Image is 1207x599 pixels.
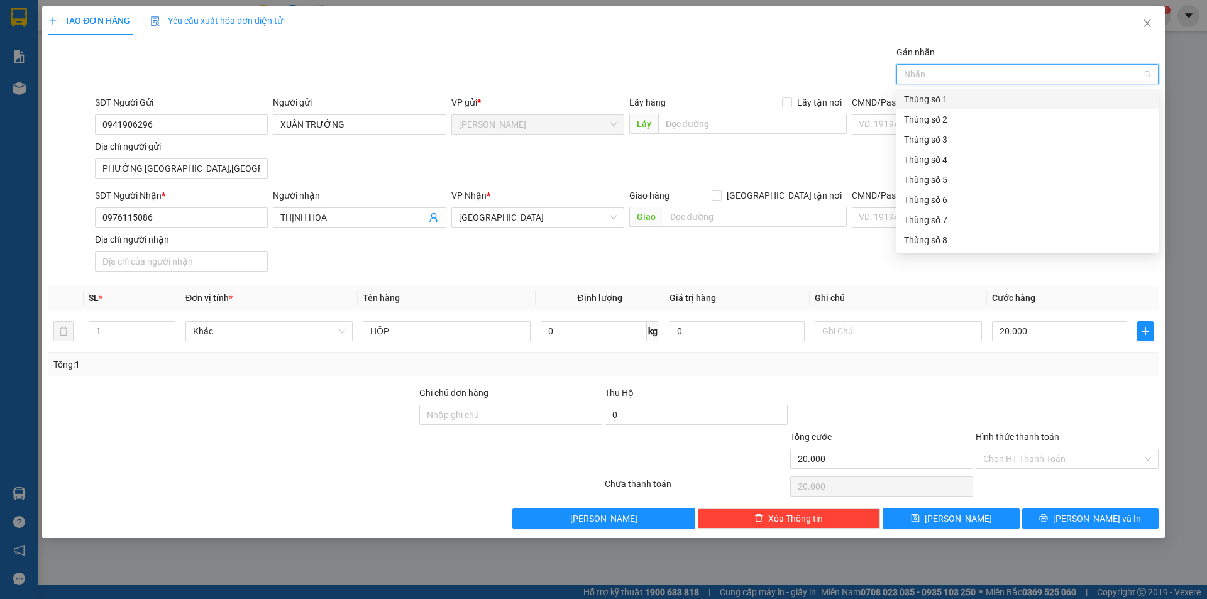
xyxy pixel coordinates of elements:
[629,207,663,227] span: Giao
[904,173,1151,187] div: Thùng số 5
[150,16,160,26] img: icon
[459,115,617,134] span: Cao Lãnh
[193,322,345,341] span: Khác
[48,16,57,25] span: plus
[904,193,1151,207] div: Thùng số 6
[792,96,847,109] span: Lấy tận nơi
[570,512,637,525] span: [PERSON_NAME]
[647,321,659,341] span: kg
[1137,321,1154,341] button: plus
[670,293,716,303] span: Giá trị hàng
[95,251,268,272] input: Địa chỉ của người nhận
[429,212,439,223] span: user-add
[11,12,30,25] span: Gửi:
[896,210,1159,230] div: Thùng số 7
[89,293,99,303] span: SL
[904,133,1151,146] div: Thùng số 3
[150,16,283,26] span: Yêu cầu xuất hóa đơn điện tử
[512,508,695,529] button: [PERSON_NAME]
[852,189,1025,202] div: CMND/Passport
[419,388,488,398] label: Ghi chú đơn hàng
[363,321,530,341] input: VD: Bàn, Ghế
[48,16,130,26] span: TẠO ĐƠN HÀNG
[95,158,268,179] input: Địa chỉ của người gửi
[904,213,1151,227] div: Thùng số 7
[670,321,805,341] input: 0
[1039,514,1048,524] span: printer
[11,41,141,58] div: 0941906296
[95,189,268,202] div: SĐT Người Nhận
[896,170,1159,190] div: Thùng số 5
[95,233,268,246] div: Địa chỉ người nhận
[419,405,602,425] input: Ghi chú đơn hàng
[722,189,847,202] span: [GEOGRAPHIC_DATA] tận nơi
[904,153,1151,167] div: Thùng số 4
[904,92,1151,106] div: Thùng số 1
[363,293,400,303] span: Tên hàng
[150,39,277,54] div: HÙNG PHÁT
[629,97,666,107] span: Lấy hàng
[904,233,1151,247] div: Thùng số 8
[904,113,1151,126] div: Thùng số 2
[11,26,141,41] div: XUÂN TRƯỜNG
[992,293,1035,303] span: Cước hàng
[925,512,992,525] span: [PERSON_NAME]
[150,11,277,39] div: [GEOGRAPHIC_DATA]
[459,208,617,227] span: Sài Gòn
[1130,6,1165,41] button: Close
[896,109,1159,129] div: Thùng số 2
[53,358,466,371] div: Tổng: 1
[150,11,180,24] span: Nhận:
[698,508,881,529] button: deleteXóa Thông tin
[754,514,763,524] span: delete
[1022,508,1159,529] button: printer[PERSON_NAME] và In
[95,96,268,109] div: SĐT Người Gửi
[603,477,789,499] div: Chưa thanh toán
[1138,326,1153,336] span: plus
[768,512,823,525] span: Xóa Thông tin
[852,96,1025,109] div: CMND/Passport
[658,114,847,134] input: Dọc đường
[896,150,1159,170] div: Thùng số 4
[629,114,658,134] span: Lấy
[911,514,920,524] span: save
[11,58,141,104] div: PHƯỜNG [GEOGRAPHIC_DATA],[GEOGRAPHIC_DATA]
[896,47,935,57] label: Gán nhãn
[815,321,982,341] input: Ghi Chú
[663,207,847,227] input: Dọc đường
[896,230,1159,250] div: Thùng số 8
[150,54,277,72] div: 02862724962
[451,96,624,109] div: VP gửi
[629,190,670,201] span: Giao hàng
[1053,512,1141,525] span: [PERSON_NAME] và In
[273,189,446,202] div: Người nhận
[53,321,74,341] button: delete
[95,140,268,153] div: Địa chỉ người gửi
[883,508,1019,529] button: save[PERSON_NAME]
[11,11,141,26] div: [PERSON_NAME]
[896,190,1159,210] div: Thùng số 6
[185,293,233,303] span: Đơn vị tính
[605,388,634,398] span: Thu Hộ
[790,432,832,442] span: Tổng cước
[1142,18,1152,28] span: close
[273,96,446,109] div: Người gửi
[810,286,987,310] th: Ghi chú
[976,432,1059,442] label: Hình thức thanh toán
[896,89,1159,109] div: Thùng số 1
[904,67,907,82] input: Gán nhãn
[451,190,487,201] span: VP Nhận
[578,293,622,303] span: Định lượng
[896,129,1159,150] div: Thùng số 3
